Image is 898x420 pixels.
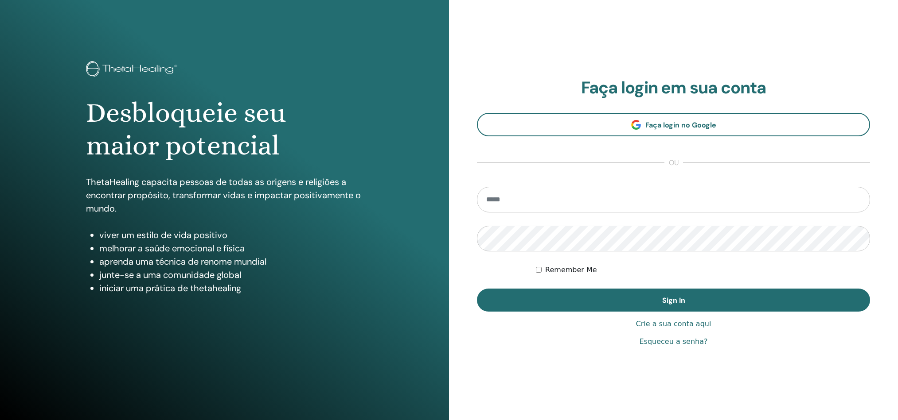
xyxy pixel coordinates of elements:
[536,265,870,275] div: Keep me authenticated indefinitely or until I manually logout
[477,78,870,98] h2: Faça login em sua conta
[662,296,685,305] span: Sign In
[99,255,363,268] li: aprenda uma técnica de renome mundial
[99,242,363,255] li: melhorar a saúde emocional e física
[636,319,711,329] a: Crie a sua conta aqui
[545,265,597,275] label: Remember Me
[639,336,707,347] a: Esqueceu a senha?
[477,289,870,312] button: Sign In
[99,228,363,242] li: viver um estilo de vida positivo
[645,120,716,130] span: Faça login no Google
[99,268,363,281] li: junte-se a uma comunidade global
[86,175,363,215] p: ThetaHealing capacita pessoas de todas as origens e religiões a encontrar propósito, transformar ...
[477,113,870,136] a: Faça login no Google
[86,96,363,162] h1: Desbloqueie seu maior potencial
[99,281,363,295] li: iniciar uma prática de thetahealing
[664,158,683,168] span: ou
